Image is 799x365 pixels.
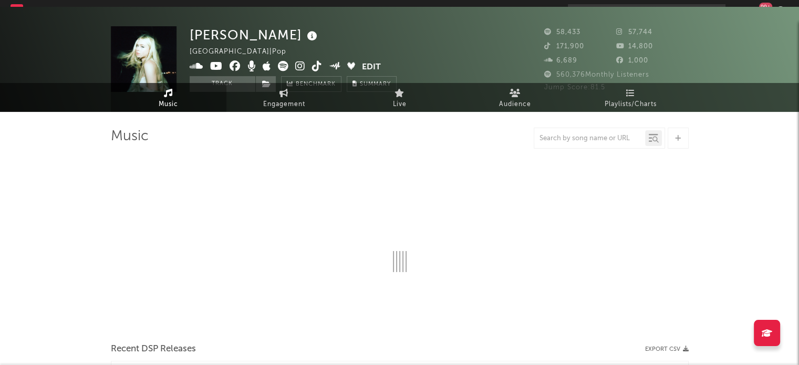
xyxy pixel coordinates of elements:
a: Engagement [226,83,342,112]
div: [GEOGRAPHIC_DATA] | Pop [190,46,298,58]
a: Playlists/Charts [573,83,689,112]
span: 1,000 [616,57,648,64]
button: Summary [347,76,397,92]
span: Audience [499,98,531,111]
input: Search by song name or URL [534,134,645,143]
button: Export CSV [645,346,689,352]
span: Recent DSP Releases [111,343,196,356]
span: Benchmark [296,78,336,91]
div: [PERSON_NAME] [190,26,320,44]
span: 171,900 [544,43,584,50]
button: Track [190,76,255,92]
span: Playlists/Charts [605,98,657,111]
span: 6,689 [544,57,577,64]
span: Summary [360,81,391,87]
a: Audience [458,83,573,112]
div: 99 + [759,3,772,11]
input: Search for artists [568,4,725,17]
button: Edit [362,61,381,74]
span: 560,376 Monthly Listeners [544,71,649,78]
span: Live [393,98,407,111]
span: 14,800 [616,43,653,50]
a: Benchmark [281,76,341,92]
span: Music [159,98,178,111]
a: Music [111,83,226,112]
span: 58,433 [544,29,580,36]
button: 99+ [756,6,763,15]
span: Engagement [263,98,305,111]
span: 57,744 [616,29,652,36]
a: Live [342,83,458,112]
